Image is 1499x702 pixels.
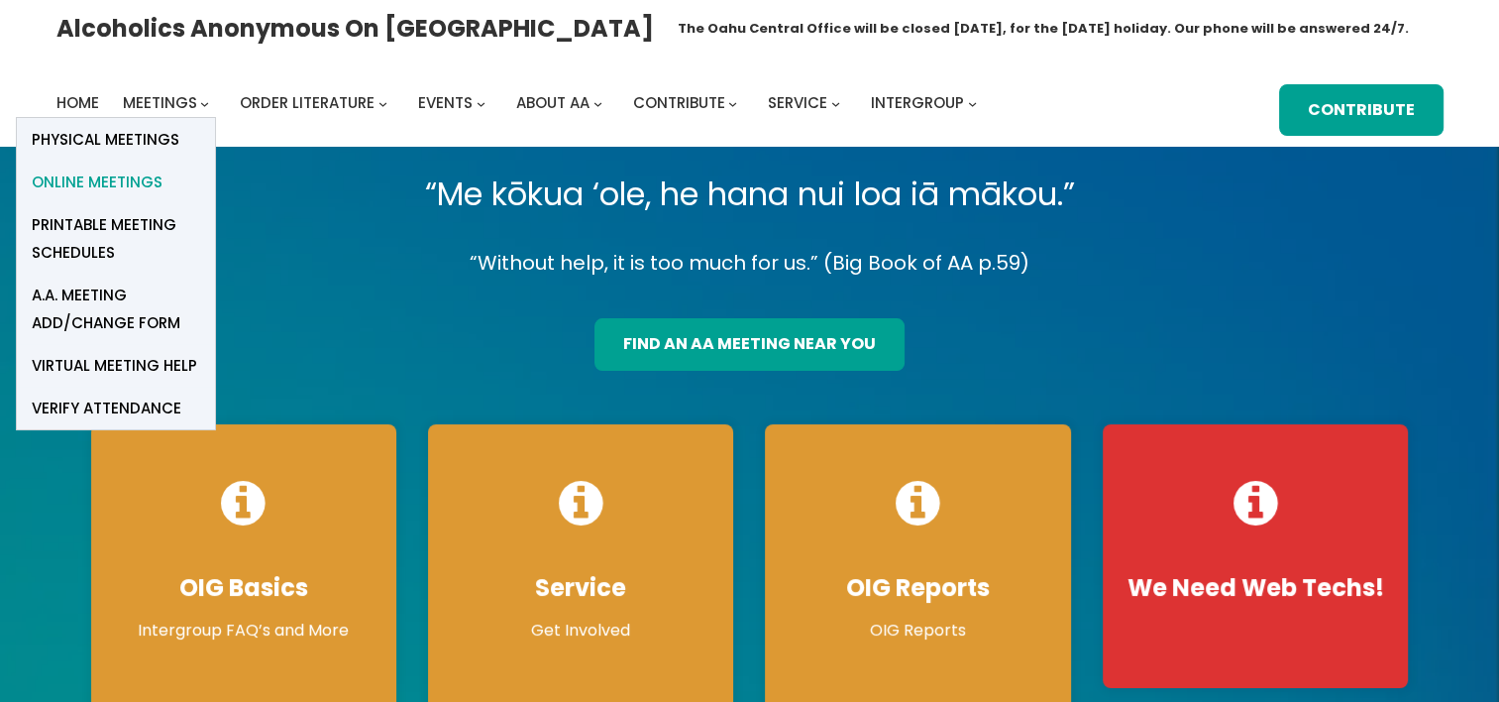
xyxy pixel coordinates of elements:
[32,395,181,422] span: verify attendance
[17,344,215,387] a: Virtual Meeting Help
[448,619,713,643] p: Get Involved
[594,318,905,371] a: find an aa meeting near you
[448,573,713,603] h4: Service
[111,619,376,643] p: Intergroup FAQ’s and More
[32,126,179,154] span: Physical Meetings
[516,92,589,113] span: About AA
[56,92,99,113] span: Home
[240,92,375,113] span: Order Literature
[75,167,1425,222] p: “Me kōkua ‘ole, he hana nui loa iā mākou.”
[418,92,473,113] span: Events
[75,246,1425,281] p: “Without help, it is too much for us.” (Big Book of AA p.59)
[17,203,215,274] a: Printable Meeting Schedules
[516,89,589,117] a: About AA
[123,89,197,117] a: Meetings
[1279,84,1444,137] a: Contribute
[32,352,197,380] span: Virtual Meeting Help
[17,161,215,203] a: Online Meetings
[17,387,215,429] a: verify attendance
[785,573,1050,603] h4: OIG Reports
[200,99,209,108] button: Meetings submenu
[871,92,964,113] span: Intergroup
[871,89,964,117] a: Intergroup
[633,92,725,113] span: Contribute
[728,99,737,108] button: Contribute submenu
[56,7,654,50] a: Alcoholics Anonymous on [GEOGRAPHIC_DATA]
[768,89,827,117] a: Service
[32,282,200,337] span: A.A. Meeting Add/Change Form
[32,211,200,267] span: Printable Meeting Schedules
[477,99,485,108] button: Events submenu
[17,274,215,344] a: A.A. Meeting Add/Change Form
[418,89,473,117] a: Events
[768,92,827,113] span: Service
[593,99,602,108] button: About AA submenu
[831,99,840,108] button: Service submenu
[678,19,1409,39] h1: The Oahu Central Office will be closed [DATE], for the [DATE] holiday. Our phone will be answered...
[378,99,387,108] button: Order Literature submenu
[633,89,725,117] a: Contribute
[968,99,977,108] button: Intergroup submenu
[56,89,99,117] a: Home
[32,169,162,196] span: Online Meetings
[17,118,215,161] a: Physical Meetings
[1123,573,1388,603] h4: We Need Web Techs!
[123,92,197,113] span: Meetings
[56,89,984,117] nav: Intergroup
[111,573,376,603] h4: OIG Basics
[785,619,1050,643] p: OIG Reports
